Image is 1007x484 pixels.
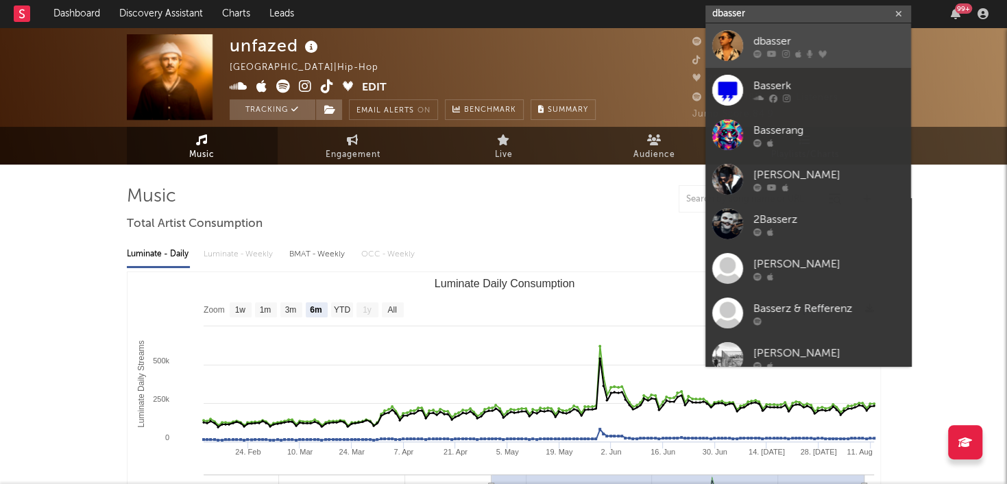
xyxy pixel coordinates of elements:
[230,99,315,120] button: Tracking
[289,243,348,266] div: BMAT - Weekly
[748,448,784,456] text: 14. [DATE]
[705,335,911,380] a: [PERSON_NAME]
[705,68,911,112] a: Basserk
[753,300,904,317] div: Basserz & Refferenz
[753,77,904,94] div: Basserk
[692,38,740,47] span: 10.564
[847,448,872,456] text: 11. Aug
[127,216,263,232] span: Total Artist Consumption
[600,448,621,456] text: 2. Jun
[753,167,904,183] div: [PERSON_NAME]
[753,211,904,228] div: 2Basserz
[445,99,524,120] a: Benchmark
[339,448,365,456] text: 24. Mar
[692,110,774,119] span: Jump Score: 84.9
[310,305,321,315] text: 6m
[650,448,675,456] text: 16. Jun
[153,356,169,365] text: 500k
[363,305,372,315] text: 1y
[362,80,387,97] button: Edit
[702,448,727,456] text: 30. Jun
[349,99,438,120] button: Email AlertsOn
[753,122,904,138] div: Basserang
[692,75,723,84] span: 215
[692,56,734,65] span: 1.849
[127,127,278,165] a: Music
[287,448,313,456] text: 10. Mar
[127,243,190,266] div: Luminate - Daily
[705,291,911,335] a: Basserz & Refferenz
[955,3,972,14] div: 99 +
[189,147,215,163] span: Music
[428,127,579,165] a: Live
[753,33,904,49] div: dbasser
[495,147,513,163] span: Live
[393,448,413,456] text: 7. Apr
[204,305,225,315] text: Zoom
[705,5,911,23] input: Search for artists
[705,202,911,246] a: 2Basserz
[234,305,245,315] text: 1w
[387,305,396,315] text: All
[417,107,430,114] em: On
[259,305,271,315] text: 1m
[692,93,838,102] span: 2.638.798 Monthly Listeners
[464,102,516,119] span: Benchmark
[434,278,574,289] text: Luminate Daily Consumption
[333,305,350,315] text: YTD
[531,99,596,120] button: Summary
[705,246,911,291] a: [PERSON_NAME]
[278,127,428,165] a: Engagement
[230,34,321,57] div: unfazed
[753,345,904,361] div: [PERSON_NAME]
[165,433,169,441] text: 0
[579,127,730,165] a: Audience
[326,147,380,163] span: Engagement
[230,60,394,76] div: [GEOGRAPHIC_DATA] | Hip-Hop
[705,112,911,157] a: Basserang
[753,256,904,272] div: [PERSON_NAME]
[136,340,145,427] text: Luminate Daily Streams
[633,147,675,163] span: Audience
[705,23,911,68] a: dbasser
[548,106,588,114] span: Summary
[153,395,169,403] text: 250k
[546,448,573,456] text: 19. May
[235,448,260,456] text: 24. Feb
[951,8,960,19] button: 99+
[679,194,824,205] input: Search by song name or URL
[705,157,911,202] a: [PERSON_NAME]
[284,305,296,315] text: 3m
[800,448,836,456] text: 28. [DATE]
[496,448,519,456] text: 5. May
[443,448,467,456] text: 21. Apr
